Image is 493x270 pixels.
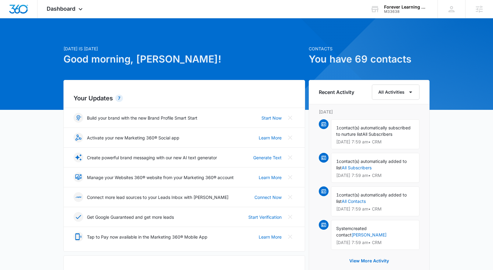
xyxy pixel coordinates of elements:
p: [DATE] 7:59 am • CRM [336,240,414,245]
a: All Contacts [342,199,366,204]
span: contact(s) automatically added to list [336,159,407,170]
p: Contacts [309,45,430,52]
button: Close [285,113,295,123]
h2: Your Updates [74,94,295,103]
a: Generate Text [253,154,282,161]
div: account id [384,9,429,14]
button: Close [285,153,295,162]
p: [DATE] 7:59 am • CRM [336,207,414,211]
p: [DATE] 7:59 am • CRM [336,140,414,144]
span: contact(s) automatically subscribed to nurture list [336,125,411,137]
p: Activate your new Marketing 360® Social app [87,135,179,141]
span: contact(s) automatically added to list [336,192,407,204]
span: 1 [336,192,339,197]
button: Close [285,172,295,182]
p: Manage your Websites 360® website from your Marketing 360® account [87,174,234,181]
a: Start Verification [248,214,282,220]
p: Connect more lead sources to your Leads Inbox with [PERSON_NAME] [87,194,229,200]
span: System [336,226,351,231]
a: Learn More [259,174,282,181]
button: Close [285,232,295,242]
span: 1 [336,159,339,164]
button: Close [285,192,295,202]
button: View More Activity [343,254,395,268]
a: All Subscribers [342,165,372,170]
button: All Activities [372,85,419,100]
div: 7 [115,95,123,102]
div: account name [384,5,429,9]
p: Get Google Guaranteed and get more leads [87,214,174,220]
p: [DATE] is [DATE] [63,45,305,52]
span: All Subscribers [362,131,392,137]
h6: Recent Activity [319,88,354,96]
a: Learn More [259,135,282,141]
a: [PERSON_NAME] [351,232,387,237]
p: [DATE] 7:59 am • CRM [336,173,414,178]
h1: Good morning, [PERSON_NAME]! [63,52,305,67]
span: created contact [336,226,367,237]
p: Create powerful brand messaging with our new AI text generator [87,154,217,161]
button: Close [285,133,295,142]
a: Start Now [261,115,282,121]
a: Learn More [259,234,282,240]
p: Build your brand with the new Brand Profile Smart Start [87,115,197,121]
button: Close [285,212,295,222]
h1: You have 69 contacts [309,52,430,67]
span: Dashboard [47,5,75,12]
a: Connect Now [254,194,282,200]
p: [DATE] [319,109,419,115]
p: Tap to Pay now available in the Marketing 360® Mobile App [87,234,207,240]
span: 1 [336,125,339,130]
